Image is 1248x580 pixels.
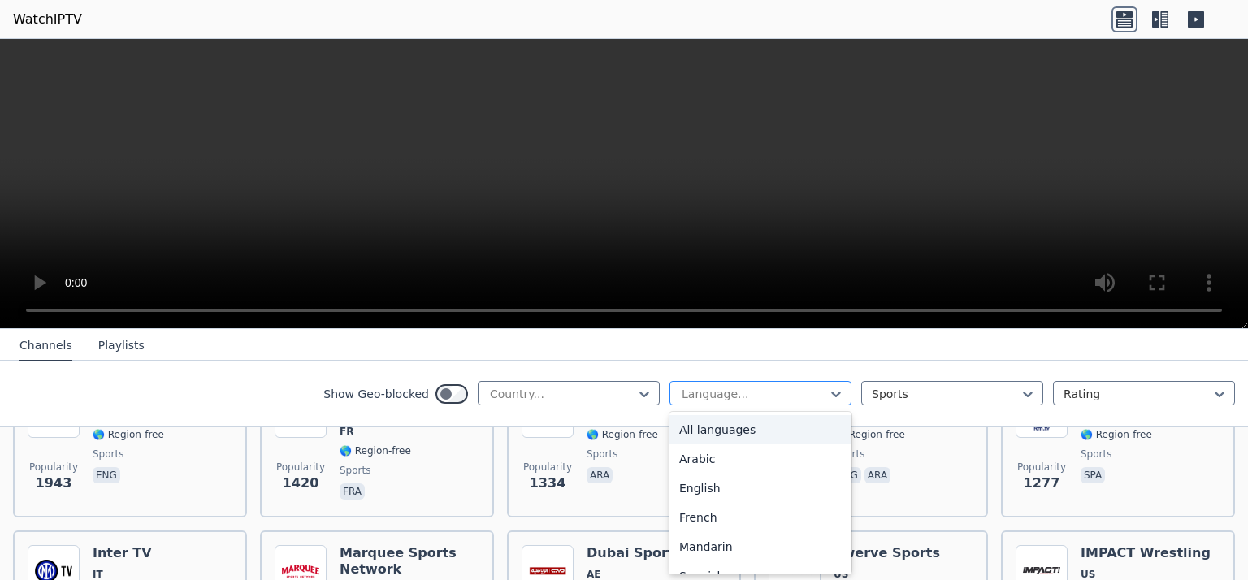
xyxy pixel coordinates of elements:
[587,467,613,483] p: ara
[283,474,319,493] span: 1420
[587,545,695,561] h6: Dubai Sports 2
[93,467,120,483] p: eng
[1024,474,1060,493] span: 1277
[19,331,72,361] button: Channels
[340,444,411,457] span: 🌎 Region-free
[93,448,123,461] span: sports
[340,464,370,477] span: sports
[1081,467,1105,483] p: spa
[93,545,164,561] h6: Inter TV
[13,10,82,29] a: WatchIPTV
[29,461,78,474] span: Popularity
[93,428,164,441] span: 🌎 Region-free
[340,483,365,500] p: fra
[669,474,851,503] div: English
[1081,545,1211,561] h6: IMPACT Wrestling
[323,386,429,402] label: Show Geo-blocked
[864,467,890,483] p: ara
[669,444,851,474] div: Arabic
[1081,448,1111,461] span: sports
[834,545,940,561] h6: Swerve Sports
[98,331,145,361] button: Playlists
[1081,428,1152,441] span: 🌎 Region-free
[530,474,566,493] span: 1334
[669,532,851,561] div: Mandarin
[669,503,851,532] div: French
[1017,461,1066,474] span: Popularity
[340,545,479,578] h6: Marquee Sports Network
[587,448,617,461] span: sports
[669,415,851,444] div: All languages
[587,428,658,441] span: 🌎 Region-free
[340,425,353,438] span: FR
[36,474,72,493] span: 1943
[523,461,572,474] span: Popularity
[834,428,905,441] span: 🌎 Region-free
[276,461,325,474] span: Popularity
